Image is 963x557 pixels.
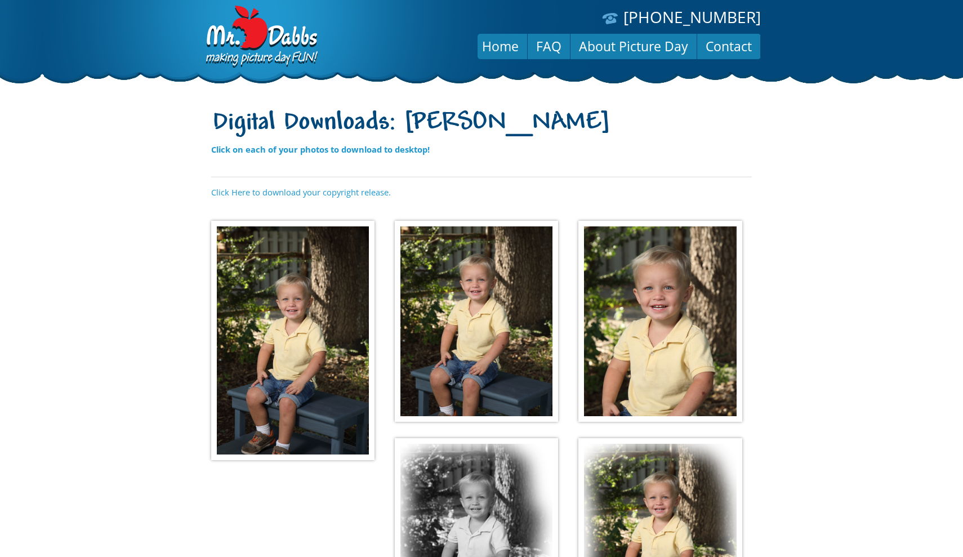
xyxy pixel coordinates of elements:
[570,33,697,60] a: About Picture Day
[211,109,752,139] h1: Digital Downloads: [PERSON_NAME]
[697,33,760,60] a: Contact
[211,221,374,460] img: 671fa2c15407c0ece70875.jpg
[474,33,527,60] a: Home
[528,33,570,60] a: FAQ
[578,221,742,422] img: e31a04182952b1587b7fbb.jpg
[395,221,558,422] img: aff3b092db7fe49d5df502.jpg
[202,6,319,69] img: Dabbs Company
[211,186,391,198] a: Click Here to download your copyright release.
[211,144,430,155] strong: Click on each of your photos to download to desktop!
[623,6,761,28] a: [PHONE_NUMBER]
